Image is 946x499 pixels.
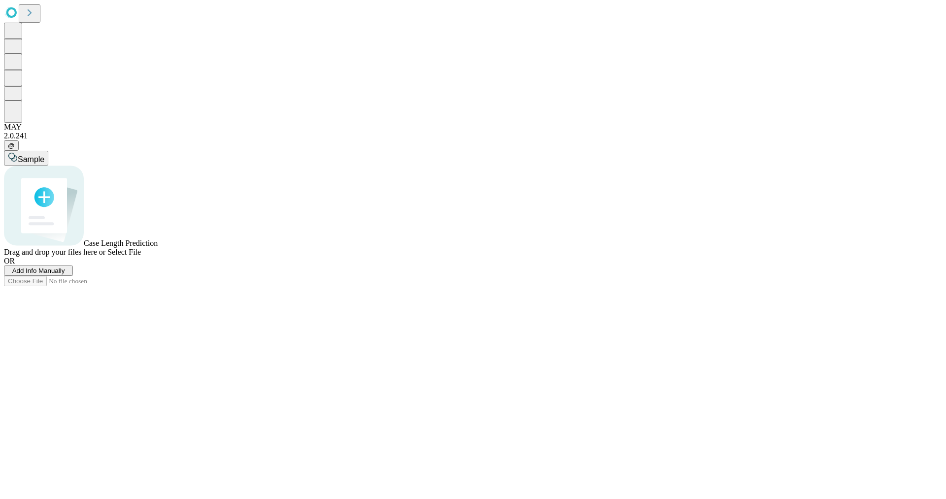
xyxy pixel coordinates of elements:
[4,140,19,151] button: @
[8,142,15,149] span: @
[18,155,44,164] span: Sample
[107,248,141,256] span: Select File
[4,123,942,132] div: MAY
[4,266,73,276] button: Add Info Manually
[84,239,158,247] span: Case Length Prediction
[12,267,65,274] span: Add Info Manually
[4,132,942,140] div: 2.0.241
[4,151,48,166] button: Sample
[4,257,15,265] span: OR
[4,248,105,256] span: Drag and drop your files here or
